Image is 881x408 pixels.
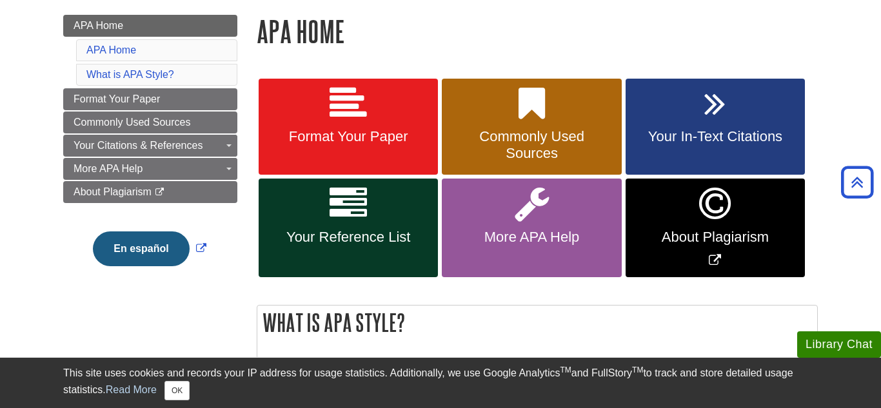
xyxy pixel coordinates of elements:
a: Back to Top [836,173,878,191]
a: Link opens in new window [90,243,209,254]
i: This link opens in a new window [154,188,165,197]
span: More APA Help [451,229,611,246]
div: This site uses cookies and records your IP address for usage statistics. Additionally, we use Goo... [63,365,818,400]
a: Your Reference List [259,179,438,277]
div: Guide Page Menu [63,15,237,288]
span: Your In-Text Citations [635,128,795,145]
sup: TM [560,365,571,374]
a: Commonly Used Sources [63,112,237,133]
button: En español [93,231,189,266]
h2: What is APA Style? [257,306,817,340]
a: Your Citations & References [63,135,237,157]
a: More APA Help [63,158,237,180]
sup: TM [632,365,643,374]
a: Format Your Paper [63,88,237,110]
a: Format Your Paper [259,79,438,175]
span: Your Reference List [268,229,428,246]
button: Close [164,381,190,400]
a: What is APA Style? [86,69,174,80]
span: Format Your Paper [268,128,428,145]
h1: APA Home [257,15,818,48]
span: Commonly Used Sources [74,117,190,128]
span: More APA Help [74,163,143,174]
span: APA Home [74,20,123,31]
a: More APA Help [442,179,621,277]
a: Read More [106,384,157,395]
button: Library Chat [797,331,881,358]
span: Format Your Paper [74,93,160,104]
span: Commonly Used Sources [451,128,611,162]
span: About Plagiarism [635,229,795,246]
span: About Plagiarism [74,186,152,197]
a: APA Home [86,44,136,55]
a: Link opens in new window [626,179,805,277]
a: APA Home [63,15,237,37]
span: Your Citations & References [74,140,203,151]
a: About Plagiarism [63,181,237,203]
a: Your In-Text Citations [626,79,805,175]
a: Commonly Used Sources [442,79,621,175]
